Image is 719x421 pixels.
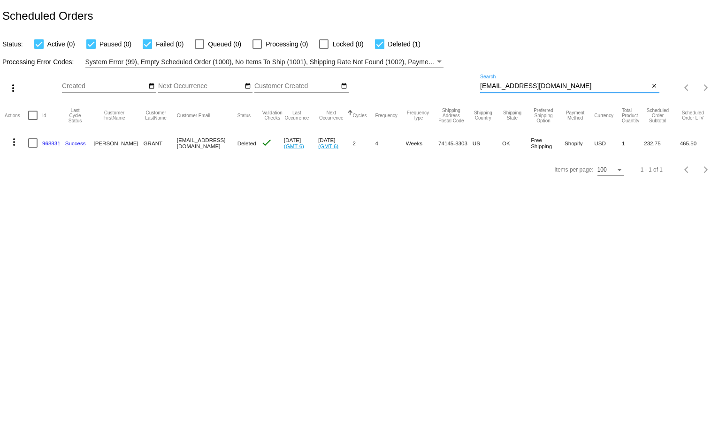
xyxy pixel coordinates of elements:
[177,129,237,157] mat-cell: [EMAIL_ADDRESS][DOMAIN_NAME]
[473,110,494,120] button: Change sorting for ShippingCountry
[156,38,184,50] span: Failed (0)
[65,108,85,123] button: Change sorting for LastProcessingCycleId
[237,140,256,146] span: Deleted
[375,129,406,157] mat-cell: 4
[594,113,613,118] button: Change sorting for CurrencyIso
[438,129,473,157] mat-cell: 74145-8303
[554,166,593,173] div: Items per page:
[388,38,421,50] span: Deleted (1)
[2,58,74,66] span: Processing Error Codes:
[284,129,318,157] mat-cell: [DATE]
[144,110,168,120] button: Change sorting for CustomerLastName
[261,101,284,129] mat-header-cell: Validation Checks
[622,101,644,129] mat-header-cell: Total Product Quantity
[318,110,344,120] button: Change sorting for NextOccurrenceUtc
[65,140,86,146] a: Success
[5,101,28,129] mat-header-cell: Actions
[678,160,696,179] button: Previous page
[237,113,251,118] button: Change sorting for Status
[47,38,75,50] span: Active (0)
[565,110,586,120] button: Change sorting for PaymentMethod.Type
[261,137,272,148] mat-icon: check
[42,140,61,146] a: 968831
[502,110,522,120] button: Change sorting for ShippingState
[438,108,464,123] button: Change sorting for ShippingPostcode
[531,108,556,123] button: Change sorting for PreferredShippingOption
[318,143,338,149] a: (GMT-6)
[473,129,502,157] mat-cell: US
[93,110,135,120] button: Change sorting for CustomerFirstName
[158,83,243,90] input: Next Occurrence
[42,113,46,118] button: Change sorting for Id
[565,129,594,157] mat-cell: Shopify
[375,113,398,118] button: Change sorting for Frequency
[341,83,347,90] mat-icon: date_range
[597,166,607,173] span: 100
[99,38,131,50] span: Paused (0)
[696,78,715,97] button: Next page
[284,143,304,149] a: (GMT-6)
[353,129,375,157] mat-cell: 2
[8,136,20,148] mat-icon: more_vert
[680,110,706,120] button: Change sorting for LifetimeValue
[406,110,430,120] button: Change sorting for FrequencyType
[2,9,93,23] h2: Scheduled Orders
[644,129,680,157] mat-cell: 232.75
[651,83,658,90] mat-icon: close
[644,108,671,123] button: Change sorting for Subtotal
[2,40,23,48] span: Status:
[144,129,177,157] mat-cell: GRANT
[641,166,663,173] div: 1 - 1 of 1
[406,129,438,157] mat-cell: Weeks
[622,129,644,157] mat-cell: 1
[332,38,363,50] span: Locked (0)
[650,82,659,91] button: Clear
[266,38,308,50] span: Processing (0)
[353,113,367,118] button: Change sorting for Cycles
[85,56,444,68] mat-select: Filter by Processing Error Codes
[284,110,310,120] button: Change sorting for LastOccurrenceUtc
[8,83,19,94] mat-icon: more_vert
[93,129,143,157] mat-cell: [PERSON_NAME]
[148,83,155,90] mat-icon: date_range
[480,83,650,90] input: Search
[318,129,353,157] mat-cell: [DATE]
[62,83,146,90] input: Created
[597,167,624,173] mat-select: Items per page:
[208,38,241,50] span: Queued (0)
[177,113,210,118] button: Change sorting for CustomerEmail
[680,129,714,157] mat-cell: 465.50
[502,129,531,157] mat-cell: OK
[254,83,339,90] input: Customer Created
[531,129,565,157] mat-cell: Free Shipping
[245,83,251,90] mat-icon: date_range
[696,160,715,179] button: Next page
[678,78,696,97] button: Previous page
[594,129,622,157] mat-cell: USD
